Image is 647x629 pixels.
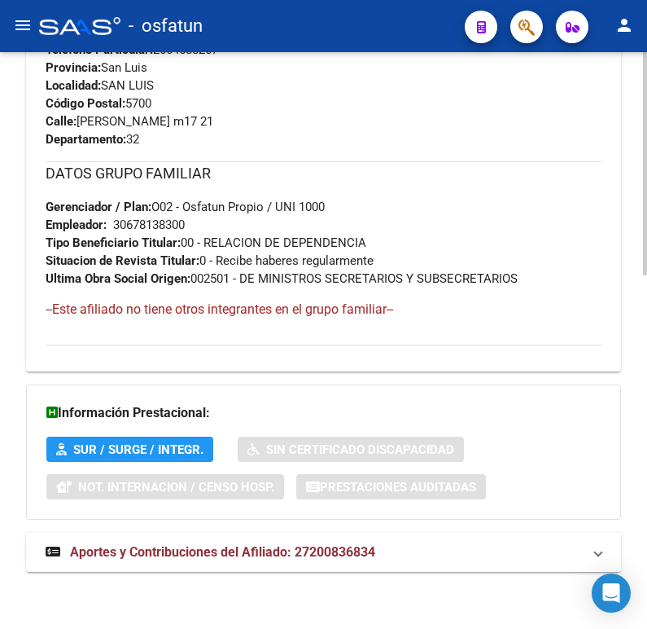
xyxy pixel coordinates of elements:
[46,42,218,57] span: 2664588267
[46,474,284,499] button: Not. Internacion / Censo Hosp.
[46,114,77,129] strong: Calle:
[46,235,181,250] strong: Tipo Beneficiario Titular:
[129,8,203,44] span: - osfatun
[46,271,518,286] span: 002501 - DE MINISTROS SECRETARIOS Y SUBSECRETARIOS
[46,132,126,147] strong: Departamento:
[46,271,190,286] strong: Ultima Obra Social Origen:
[78,480,274,495] span: Not. Internacion / Censo Hosp.
[13,15,33,35] mat-icon: menu
[592,574,631,613] div: Open Intercom Messenger
[46,60,101,75] strong: Provincia:
[46,60,147,75] span: San Luis
[46,78,101,93] strong: Localidad:
[46,162,601,185] h3: DATOS GRUPO FAMILIAR
[26,533,621,572] mat-expansion-panel-header: Aportes y Contribuciones del Afiliado: 27200836834
[46,235,366,250] span: 00 - RELACION DE DEPENDENCIA
[46,218,107,232] strong: Empleador:
[320,480,476,495] span: Prestaciones Auditadas
[46,402,601,424] h3: Información Prestacional:
[46,114,213,129] span: [PERSON_NAME] m17 21
[46,200,325,214] span: O02 - Osfatun Propio / UNI 1000
[70,544,375,560] span: Aportes y Contribuciones del Afiliado: 27200836834
[46,253,199,268] strong: Situacion de Revista Titular:
[46,96,151,111] span: 5700
[46,42,153,57] strong: Teléfono Particular:
[113,216,185,234] div: 30678138300
[46,437,213,462] button: SUR / SURGE / INTEGR.
[266,442,454,457] span: Sin Certificado Discapacidad
[614,15,634,35] mat-icon: person
[296,474,486,499] button: Prestaciones Auditadas
[46,301,601,319] h4: --Este afiliado no tiene otros integrantes en el grupo familiar--
[46,78,154,93] span: SAN LUIS
[46,200,151,214] strong: Gerenciador / Plan:
[46,96,125,111] strong: Código Postal:
[46,132,139,147] span: 32
[238,437,464,462] button: Sin Certificado Discapacidad
[73,442,203,457] span: SUR / SURGE / INTEGR.
[46,253,374,268] span: 0 - Recibe haberes regularmente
